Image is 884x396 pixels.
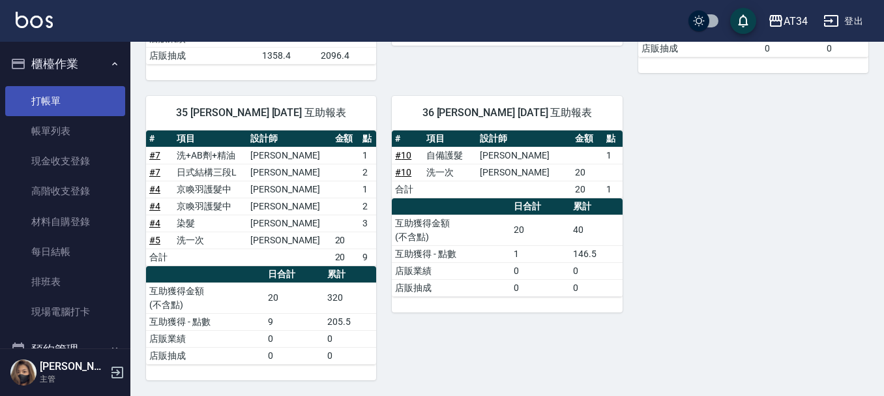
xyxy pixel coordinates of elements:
[510,198,570,215] th: 日合計
[359,147,377,164] td: 1
[395,167,411,177] a: #10
[259,47,317,64] td: 1358.4
[392,181,423,198] td: 合計
[603,181,623,198] td: 1
[392,245,510,262] td: 互助獲得 - 點數
[247,130,331,147] th: 設計師
[510,262,570,279] td: 0
[146,347,265,364] td: 店販抽成
[5,267,125,297] a: 排班表
[173,164,247,181] td: 日式結構三段L
[423,147,477,164] td: 自備護髮
[317,47,376,64] td: 2096.4
[265,347,324,364] td: 0
[823,40,868,57] td: 0
[332,130,359,147] th: 金額
[359,215,377,232] td: 3
[149,235,160,245] a: #5
[146,266,376,365] table: a dense table
[247,164,331,181] td: [PERSON_NAME]
[784,13,808,29] div: AT34
[173,215,247,232] td: 染髮
[173,232,247,249] td: 洗一次
[146,330,265,347] td: 店販業績
[265,282,324,313] td: 20
[359,164,377,181] td: 2
[10,359,37,386] img: Person
[510,245,570,262] td: 1
[572,164,603,181] td: 20
[149,218,160,228] a: #4
[407,106,606,119] span: 36 [PERSON_NAME] [DATE] 互助報表
[247,181,331,198] td: [PERSON_NAME]
[359,181,377,198] td: 1
[16,12,53,28] img: Logo
[324,330,376,347] td: 0
[395,150,411,160] a: #10
[359,249,377,266] td: 9
[359,198,377,215] td: 2
[392,198,622,297] table: a dense table
[392,215,510,245] td: 互助獲得金額 (不含點)
[392,130,423,147] th: #
[146,47,259,64] td: 店販抽成
[146,130,173,147] th: #
[5,86,125,116] a: 打帳單
[173,130,247,147] th: 項目
[5,116,125,146] a: 帳單列表
[761,40,823,57] td: 0
[324,266,376,283] th: 累計
[332,232,359,249] td: 20
[423,130,477,147] th: 項目
[265,313,324,330] td: 9
[5,237,125,267] a: 每日結帳
[146,130,376,266] table: a dense table
[730,8,756,34] button: save
[477,164,572,181] td: [PERSON_NAME]
[392,262,510,279] td: 店販業績
[265,266,324,283] th: 日合計
[332,249,359,266] td: 20
[40,373,106,385] p: 主管
[570,262,622,279] td: 0
[247,198,331,215] td: [PERSON_NAME]
[146,313,265,330] td: 互助獲得 - 點數
[247,232,331,249] td: [PERSON_NAME]
[173,181,247,198] td: 京喚羽護髮中
[5,47,125,81] button: 櫃檯作業
[5,146,125,176] a: 現金收支登錄
[570,279,622,296] td: 0
[570,245,622,262] td: 146.5
[162,106,361,119] span: 35 [PERSON_NAME] [DATE] 互助報表
[265,330,324,347] td: 0
[149,167,160,177] a: #7
[570,215,622,245] td: 40
[392,279,510,296] td: 店販抽成
[173,198,247,215] td: 京喚羽護髮中
[570,198,622,215] th: 累計
[510,215,570,245] td: 20
[40,360,106,373] h5: [PERSON_NAME]
[324,313,376,330] td: 205.5
[477,130,572,147] th: 設計師
[247,215,331,232] td: [PERSON_NAME]
[510,279,570,296] td: 0
[763,8,813,35] button: AT34
[818,9,868,33] button: 登出
[638,40,761,57] td: 店販抽成
[359,130,377,147] th: 點
[5,297,125,327] a: 現場電腦打卡
[5,207,125,237] a: 材料自購登錄
[146,249,173,266] td: 合計
[603,130,623,147] th: 點
[5,176,125,206] a: 高階收支登錄
[392,130,622,198] table: a dense table
[247,147,331,164] td: [PERSON_NAME]
[477,147,572,164] td: [PERSON_NAME]
[149,150,160,160] a: #7
[324,282,376,313] td: 320
[173,147,247,164] td: 洗+AB劑+精油
[146,282,265,313] td: 互助獲得金額 (不含點)
[423,164,477,181] td: 洗一次
[324,347,376,364] td: 0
